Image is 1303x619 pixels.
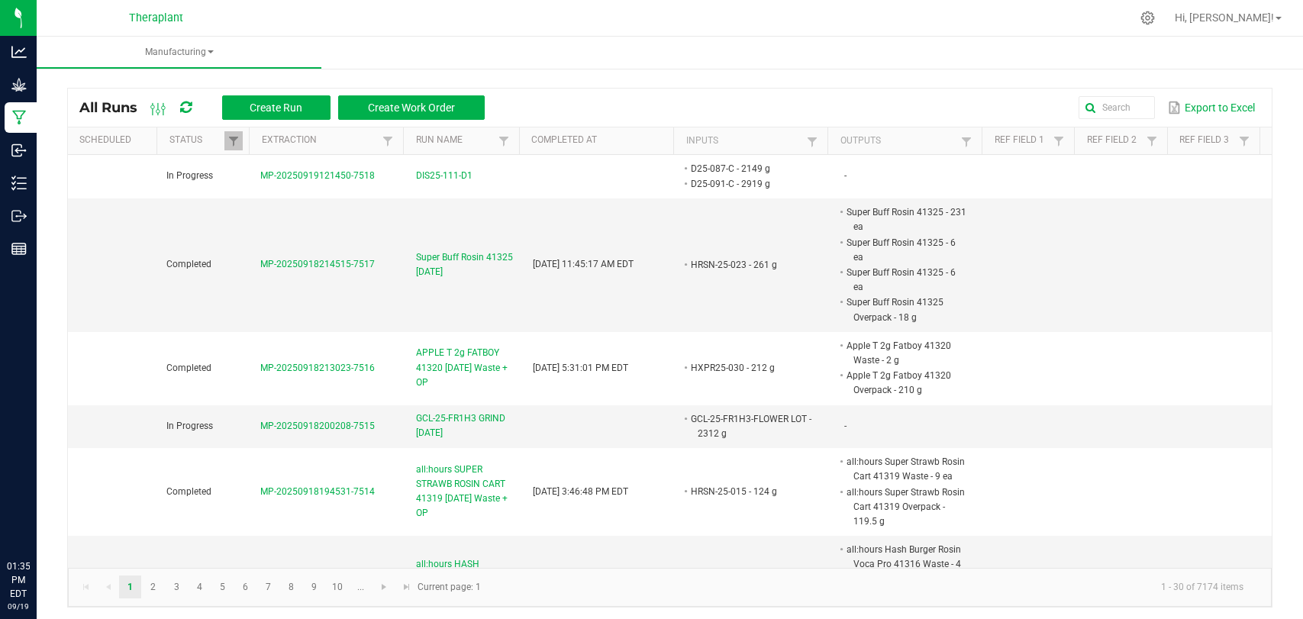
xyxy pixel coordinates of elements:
a: Ref Field 3Sortable [1179,134,1235,147]
a: Manufacturing [37,37,321,69]
span: MP-20250918213023-7516 [260,363,375,373]
span: Super Buff Rosin 41325 [DATE] [416,250,514,279]
a: Run NameSortable [416,134,495,147]
span: MP-20250918214515-7517 [260,259,375,269]
a: Filter [1143,131,1161,150]
th: Outputs [827,127,982,155]
inline-svg: Analytics [11,44,27,60]
a: Go to the last page [395,575,418,598]
span: Go to the next page [378,581,390,593]
a: Page 5 [211,575,234,598]
div: All Runs [79,95,496,121]
span: Completed [166,486,211,497]
li: all:hours Super Strawb Rosin Cart 41319 Overpack - 119.5 g [844,485,968,530]
li: all:hours Super Strawb Rosin Cart 41319 Waste - 9 ea [844,454,968,484]
inline-svg: Outbound [11,208,27,224]
td: - [835,405,991,448]
input: Search [1079,96,1155,119]
li: HXPR25-030 - 212 g [689,360,812,376]
li: Super Buff Rosin 41325 - 6 ea [844,235,968,265]
span: In Progress [166,421,213,431]
li: Super Buff Rosin 41325 - 231 ea [844,205,968,234]
kendo-pager-info: 1 - 30 of 7174 items [490,575,1256,600]
li: D25-091-C - 2919 g [689,176,812,192]
li: GCL-25-FR1H3-FLOWER LOT - 2312 g [689,411,812,441]
a: Filter [803,132,821,151]
button: Create Work Order [338,95,485,120]
a: Page 3 [166,575,188,598]
a: Page 4 [189,575,211,598]
a: Filter [1235,131,1253,150]
a: Ref Field 2Sortable [1087,134,1143,147]
a: Go to the next page [373,575,395,598]
li: D25-087-C - 2149 g [689,161,812,176]
a: Filter [224,131,243,150]
a: Page 11 [350,575,372,598]
span: DIS25-111-D1 [416,169,472,183]
span: GCL-25-FR1H3 GRIND [DATE] [416,411,514,440]
span: Create Work Order [368,102,455,114]
inline-svg: Grow [11,77,27,92]
span: [DATE] 11:45:17 AM EDT [533,259,634,269]
a: Page 1 [119,575,141,598]
span: Go to the last page [401,581,413,593]
span: MP-20250918194531-7514 [260,486,375,497]
span: [DATE] 3:46:48 PM EDT [533,486,628,497]
a: Completed AtSortable [531,134,667,147]
inline-svg: Inbound [11,143,27,158]
span: APPLE T 2g FATBOY 41320 [DATE] Waste + OP [416,346,514,390]
a: Filter [379,131,397,150]
a: Filter [1050,131,1068,150]
span: Manufacturing [37,46,321,59]
a: ExtractionSortable [262,134,379,147]
inline-svg: Reports [11,241,27,256]
li: all:hours Hash Burger Rosin Voca Pro 41316 Waste - 4 ea [844,542,968,587]
kendo-pager: Current page: 1 [68,568,1272,607]
span: Create Run [250,102,302,114]
span: MP-20250918200208-7515 [260,421,375,431]
span: Hi, [PERSON_NAME]! [1175,11,1274,24]
a: Page 10 [327,575,349,598]
a: Page 2 [142,575,164,598]
a: Ref Field 1Sortable [995,134,1050,147]
a: ScheduledSortable [79,134,151,147]
span: [DATE] 5:31:01 PM EDT [533,363,628,373]
a: Page 7 [257,575,279,598]
a: StatusSortable [169,134,225,147]
li: Apple T 2g Fatboy 41320 Overpack - 210 g [844,368,968,398]
li: Super Buff Rosin 41325 - 6 ea [844,265,968,295]
span: Theraplant [129,11,183,24]
span: all:hours HASH BURGER ROSIN VOCA PRO 41316 [DATE] Waste + OP [416,557,514,616]
li: HRSN-25-015 - 124 g [689,484,812,499]
a: Page 8 [280,575,302,598]
span: Completed [166,363,211,373]
inline-svg: Manufacturing [11,110,27,125]
li: Apple T 2g Fatboy 41320 Waste - 2 g [844,338,968,368]
button: Create Run [222,95,331,120]
iframe: Resource center [15,497,61,543]
span: all:hours SUPER STRAWB ROSIN CART 41319 [DATE] Waste + OP [416,463,514,521]
div: Manage settings [1138,11,1157,25]
li: HRSN-25-023 - 261 g [689,257,812,272]
th: Inputs [673,127,827,155]
p: 01:35 PM EDT [7,559,30,601]
a: Page 6 [234,575,256,598]
a: Page 9 [303,575,325,598]
span: In Progress [166,170,213,181]
button: Export to Excel [1164,95,1259,121]
li: Super Buff Rosin 41325 Overpack - 18 g [844,295,968,324]
a: Filter [957,132,976,151]
p: 09/19 [7,601,30,612]
inline-svg: Inventory [11,176,27,191]
a: Filter [495,131,513,150]
span: Completed [166,259,211,269]
span: MP-20250919121450-7518 [260,170,375,181]
td: - [835,155,991,198]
